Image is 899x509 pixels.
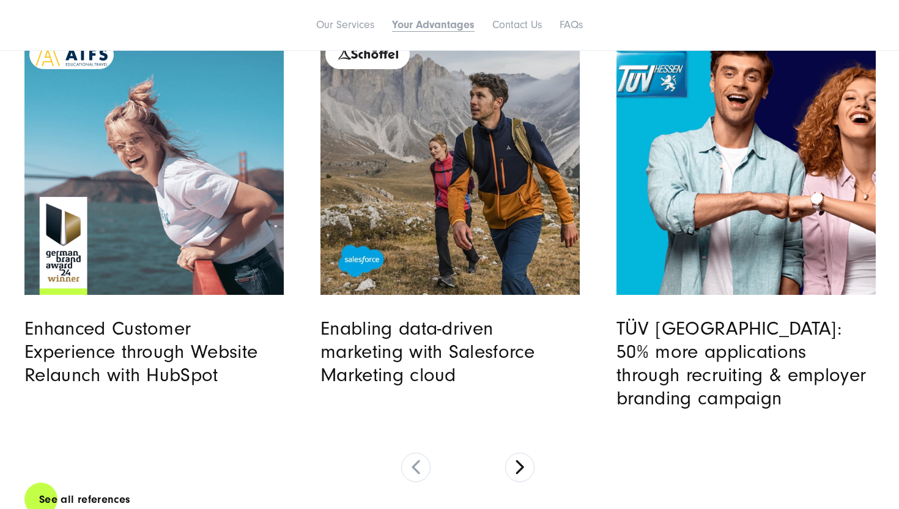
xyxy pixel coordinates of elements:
[492,18,542,31] a: Contact Us
[316,18,374,31] a: Our Services
[35,43,108,66] img: Customer Logo AIFS | Digital Agency SUNZINET
[320,318,535,386] a: Enabling data-driven marketing with Salesforce Marketing cloud
[24,35,284,295] a: Read full post: AIFS Educational Travel | Intuitive Customer Experience for Generation Z through ...
[616,318,866,409] a: TÜV [GEOGRAPHIC_DATA]: 50% more applications through recruiting & employer branding campaign
[392,18,475,31] a: Your Advantages
[560,18,583,31] a: FAQs
[320,35,580,295] a: Read full post: Schöffel | B2C-Strategy Salesforce Marketing Cloud | SUNZINET
[616,35,876,295] a: Read full post: TÜV Hessen | Employer Branding | SUNZINET
[24,318,257,386] a: Enhanced Customer Experience through Website Relaunch with HubSpot
[337,47,398,61] img: logo_schoeffel-2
